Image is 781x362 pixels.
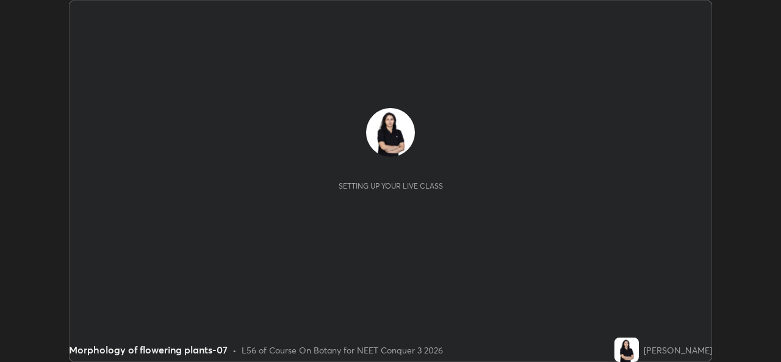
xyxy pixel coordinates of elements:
[366,108,415,157] img: 210bef4dab5d4bdaa6bebe9b47b96550.jpg
[614,338,639,362] img: 210bef4dab5d4bdaa6bebe9b47b96550.jpg
[644,344,712,357] div: [PERSON_NAME]
[242,344,443,357] div: L56 of Course On Botany for NEET Conquer 3 2026
[232,344,237,357] div: •
[339,181,443,190] div: Setting up your live class
[69,342,228,357] div: Morphology of flowering plants-07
